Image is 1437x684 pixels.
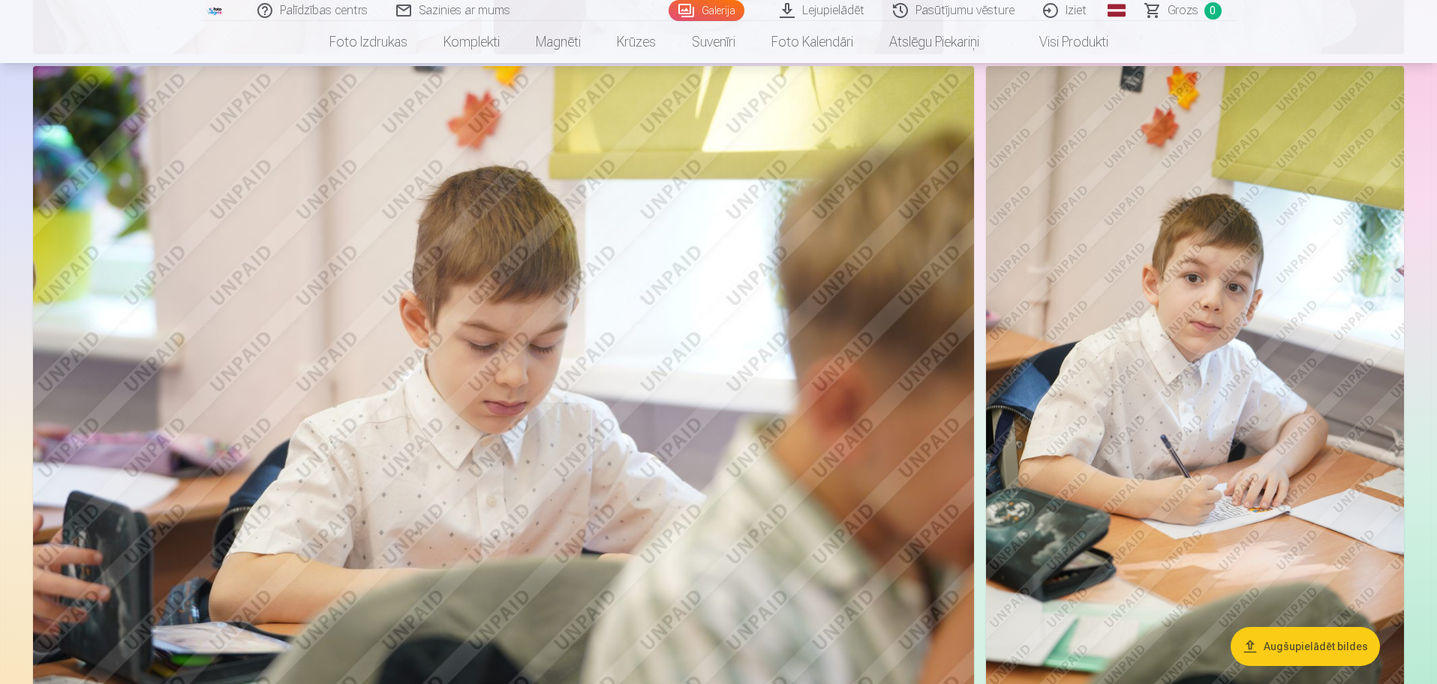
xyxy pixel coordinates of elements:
[599,21,674,63] a: Krūzes
[871,21,997,63] a: Atslēgu piekariņi
[1231,627,1380,666] button: Augšupielādēt bildes
[207,6,224,15] img: /fa1
[311,21,425,63] a: Foto izdrukas
[518,21,599,63] a: Magnēti
[997,21,1126,63] a: Visi produkti
[1204,2,1222,20] span: 0
[1168,2,1198,20] span: Grozs
[425,21,518,63] a: Komplekti
[753,21,871,63] a: Foto kalendāri
[674,21,753,63] a: Suvenīri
